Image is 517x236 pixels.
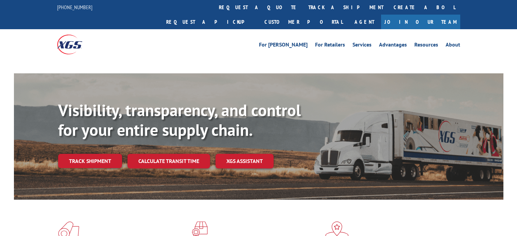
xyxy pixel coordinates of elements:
[259,15,348,29] a: Customer Portal
[414,42,438,50] a: Resources
[315,42,345,50] a: For Retailers
[381,15,460,29] a: Join Our Team
[352,42,372,50] a: Services
[379,42,407,50] a: Advantages
[348,15,381,29] a: Agent
[57,4,92,11] a: [PHONE_NUMBER]
[259,42,308,50] a: For [PERSON_NAME]
[127,154,210,168] a: Calculate transit time
[446,42,460,50] a: About
[216,154,274,168] a: XGS ASSISTANT
[58,154,122,168] a: Track shipment
[161,15,259,29] a: Request a pickup
[58,99,301,140] b: Visibility, transparency, and control for your entire supply chain.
